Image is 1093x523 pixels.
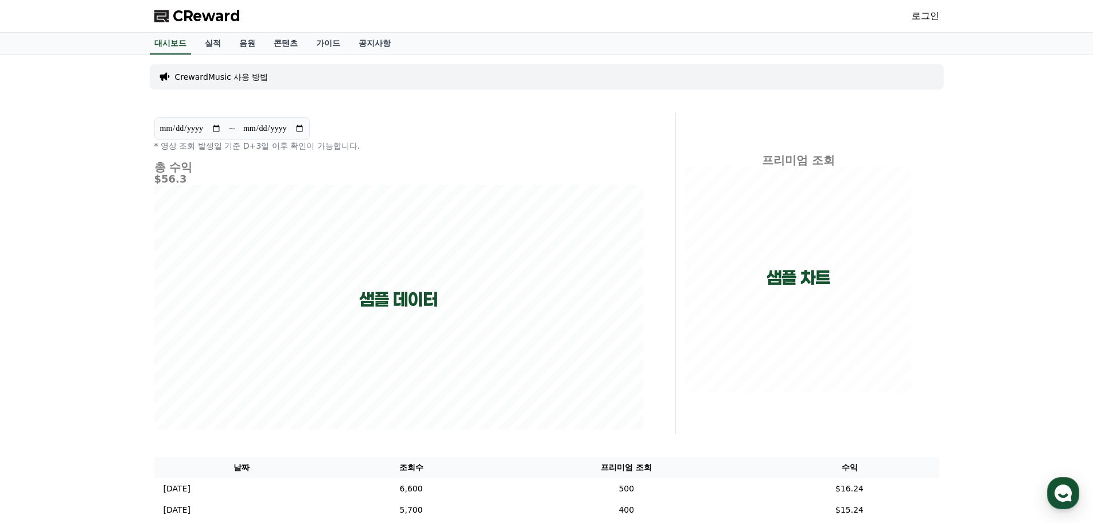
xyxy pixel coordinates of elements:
a: 음원 [230,33,265,55]
td: 400 [493,499,760,521]
a: 설정 [148,364,220,393]
a: 실적 [196,33,230,55]
a: CReward [154,7,240,25]
span: 대화 [105,382,119,391]
th: 프리미엄 조회 [493,457,760,478]
p: [DATE] [164,483,190,495]
th: 수익 [760,457,939,478]
h4: 프리미엄 조회 [685,154,912,166]
span: 홈 [36,381,43,390]
span: CReward [173,7,240,25]
th: 날짜 [154,457,330,478]
span: 설정 [177,381,191,390]
a: 로그인 [912,9,939,23]
h5: $56.3 [154,173,643,185]
td: $16.24 [760,478,939,499]
td: 6,600 [329,478,493,499]
th: 조회수 [329,457,493,478]
td: 500 [493,478,760,499]
a: 홈 [3,364,76,393]
a: 대화 [76,364,148,393]
a: 가이드 [307,33,349,55]
td: $15.24 [760,499,939,521]
p: 샘플 차트 [767,268,830,288]
h4: 총 수익 [154,161,643,173]
p: 샘플 데이터 [359,289,438,310]
td: 5,700 [329,499,493,521]
a: 공지사항 [349,33,400,55]
a: 콘텐츠 [265,33,307,55]
p: * 영상 조회 발생일 기준 D+3일 이후 확인이 가능합니다. [154,140,643,152]
a: 대시보드 [150,33,191,55]
a: CrewardMusic 사용 방법 [175,71,269,83]
p: ~ [228,122,236,135]
p: [DATE] [164,504,190,516]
